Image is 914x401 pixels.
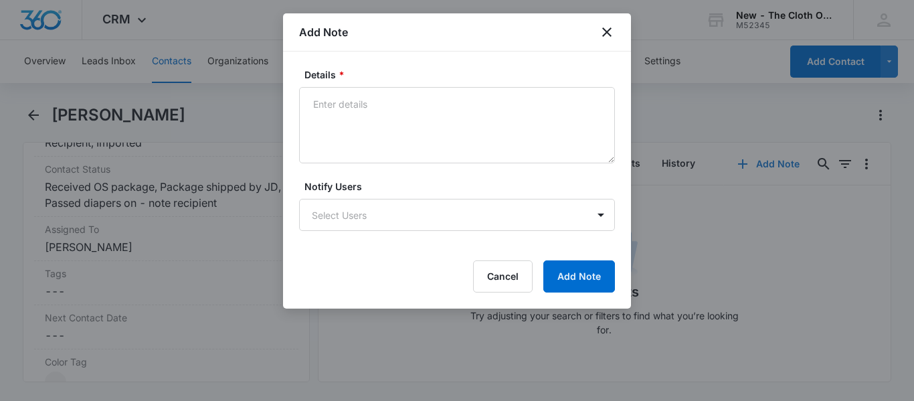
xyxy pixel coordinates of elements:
[304,68,620,82] label: Details
[543,260,615,293] button: Add Note
[473,260,533,293] button: Cancel
[299,24,348,40] h1: Add Note
[304,179,620,193] label: Notify Users
[599,24,615,40] button: close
